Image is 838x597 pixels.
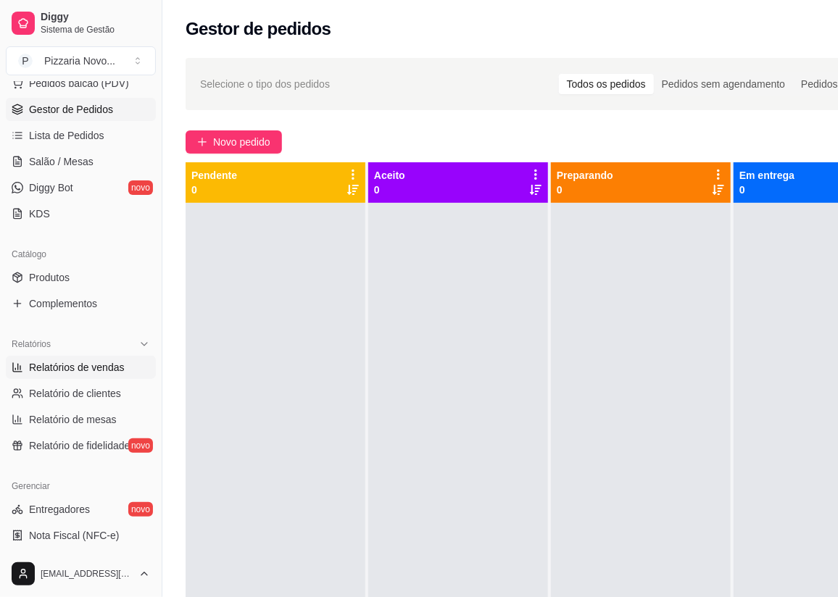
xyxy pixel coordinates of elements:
span: Diggy [41,11,150,24]
a: Gestor de Pedidos [6,98,156,121]
span: Pedidos balcão (PDV) [29,76,129,91]
a: KDS [6,202,156,225]
div: Pizzaria Novo ... [44,54,115,68]
span: Relatórios [12,338,51,350]
a: Relatórios de vendas [6,356,156,379]
span: Relatório de clientes [29,386,121,401]
div: Catálogo [6,243,156,266]
a: Relatório de mesas [6,408,156,431]
p: 0 [739,183,795,197]
p: Pendente [191,168,237,183]
p: 0 [557,183,613,197]
span: plus [197,137,207,147]
p: Em entrega [739,168,795,183]
a: Relatório de clientes [6,382,156,405]
a: Lista de Pedidos [6,124,156,147]
a: Produtos [6,266,156,289]
span: Diggy Bot [29,180,73,195]
span: Nota Fiscal (NFC-e) [29,528,119,543]
span: Salão / Mesas [29,154,94,169]
span: Novo pedido [213,134,270,150]
button: Novo pedido [186,130,282,154]
p: 0 [374,183,405,197]
a: DiggySistema de Gestão [6,6,156,41]
button: [EMAIL_ADDRESS][DOMAIN_NAME] [6,556,156,591]
a: Complementos [6,292,156,315]
a: Diggy Botnovo [6,176,156,199]
div: Todos os pedidos [559,74,654,94]
span: Relatório de mesas [29,412,117,427]
div: Pedidos sem agendamento [654,74,793,94]
div: Gerenciar [6,475,156,498]
p: Preparando [557,168,613,183]
p: 0 [191,183,237,197]
span: Produtos [29,270,70,285]
a: Relatório de fidelidadenovo [6,434,156,457]
span: [EMAIL_ADDRESS][DOMAIN_NAME] [41,568,133,580]
span: Sistema de Gestão [41,24,150,36]
span: KDS [29,206,50,221]
button: Pedidos balcão (PDV) [6,72,156,95]
a: Controle de caixa [6,550,156,573]
a: Nota Fiscal (NFC-e) [6,524,156,547]
span: Relatório de fidelidade [29,438,130,453]
h2: Gestor de pedidos [186,17,331,41]
span: Gestor de Pedidos [29,102,113,117]
span: Relatórios de vendas [29,360,125,375]
a: Entregadoresnovo [6,498,156,521]
span: Selecione o tipo dos pedidos [200,76,330,92]
p: Aceito [374,168,405,183]
span: Complementos [29,296,97,311]
span: Entregadores [29,502,90,517]
a: Salão / Mesas [6,150,156,173]
span: Lista de Pedidos [29,128,104,143]
button: Select a team [6,46,156,75]
span: P [18,54,33,68]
